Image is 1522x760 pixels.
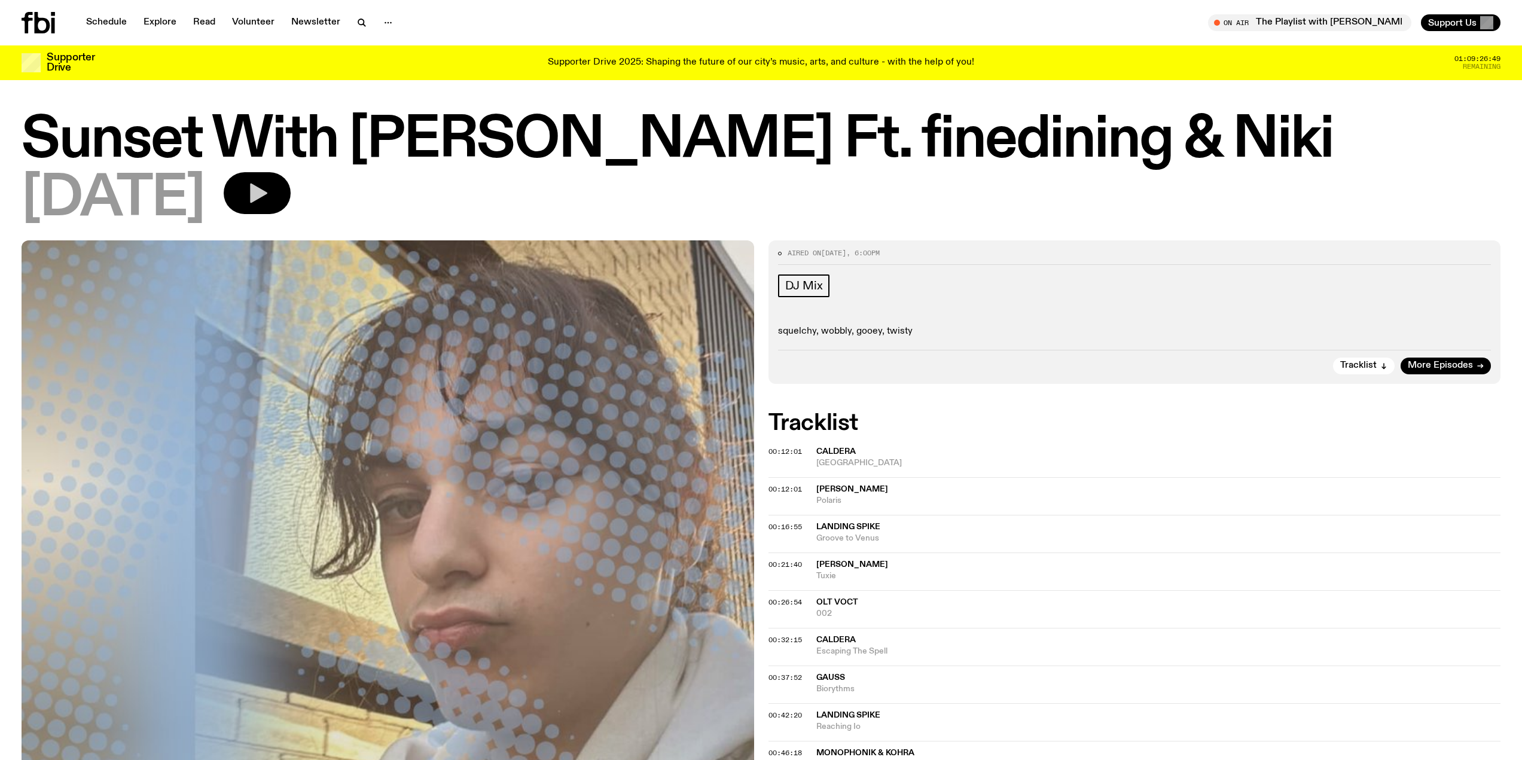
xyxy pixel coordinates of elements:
a: More Episodes [1401,358,1491,374]
button: On AirThe Playlist with [PERSON_NAME] and [PERSON_NAME] [1208,14,1411,31]
span: 00:42:20 [768,710,802,720]
span: 002 [816,608,1501,619]
span: Gauss [816,673,845,682]
button: 00:12:01 [768,486,802,493]
span: 00:12:01 [768,447,802,456]
span: [GEOGRAPHIC_DATA] [816,457,1501,469]
button: 00:16:55 [768,524,802,530]
span: Remaining [1463,63,1500,70]
button: Tracklist [1333,358,1395,374]
a: Volunteer [225,14,282,31]
span: [DATE] [821,248,846,258]
span: Caldera [816,447,856,456]
span: Tuxie [816,570,1501,582]
span: Polaris [816,495,1501,506]
span: 00:26:54 [768,597,802,607]
button: 00:12:01 [768,448,802,455]
h2: Tracklist [768,413,1501,434]
span: 00:32:15 [768,635,802,645]
span: Tracklist [1340,361,1377,370]
a: Newsletter [284,14,347,31]
span: , 6:00pm [846,248,880,258]
span: Groove to Venus [816,533,1501,544]
a: Schedule [79,14,134,31]
p: squelchy, wobbly, gooey, twisty [778,326,1492,337]
span: 00:37:52 [768,673,802,682]
button: 00:42:20 [768,712,802,719]
span: Escaping The Spell [816,646,1501,657]
a: Explore [136,14,184,31]
button: Support Us [1421,14,1500,31]
span: Caldera [816,636,856,644]
span: Landing Spike [816,523,880,531]
span: [PERSON_NAME] [816,560,888,569]
span: Monophonik & Kohra [816,749,914,757]
span: Biorythms [816,683,1501,695]
span: Landing Spike [816,711,880,719]
button: 00:37:52 [768,674,802,681]
button: 00:21:40 [768,561,802,568]
span: [PERSON_NAME] [816,485,888,493]
p: Supporter Drive 2025: Shaping the future of our city’s music, arts, and culture - with the help o... [548,57,974,68]
span: Reaching Io [816,721,1501,732]
span: Support Us [1428,17,1477,28]
button: 00:46:18 [768,750,802,756]
span: 00:46:18 [768,748,802,758]
span: Aired on [788,248,821,258]
span: 00:12:01 [768,484,802,494]
h1: Sunset With [PERSON_NAME] Ft. finedining & Niki [22,114,1500,167]
span: 00:16:55 [768,522,802,532]
span: DJ Mix [785,279,823,292]
span: [DATE] [22,172,205,226]
button: 00:32:15 [768,637,802,643]
span: Olt Voct [816,598,858,606]
button: 00:26:54 [768,599,802,606]
a: Read [186,14,222,31]
span: More Episodes [1408,361,1473,370]
span: 00:21:40 [768,560,802,569]
h3: Supporter Drive [47,53,94,73]
span: 01:09:26:49 [1454,56,1500,62]
a: DJ Mix [778,274,830,297]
